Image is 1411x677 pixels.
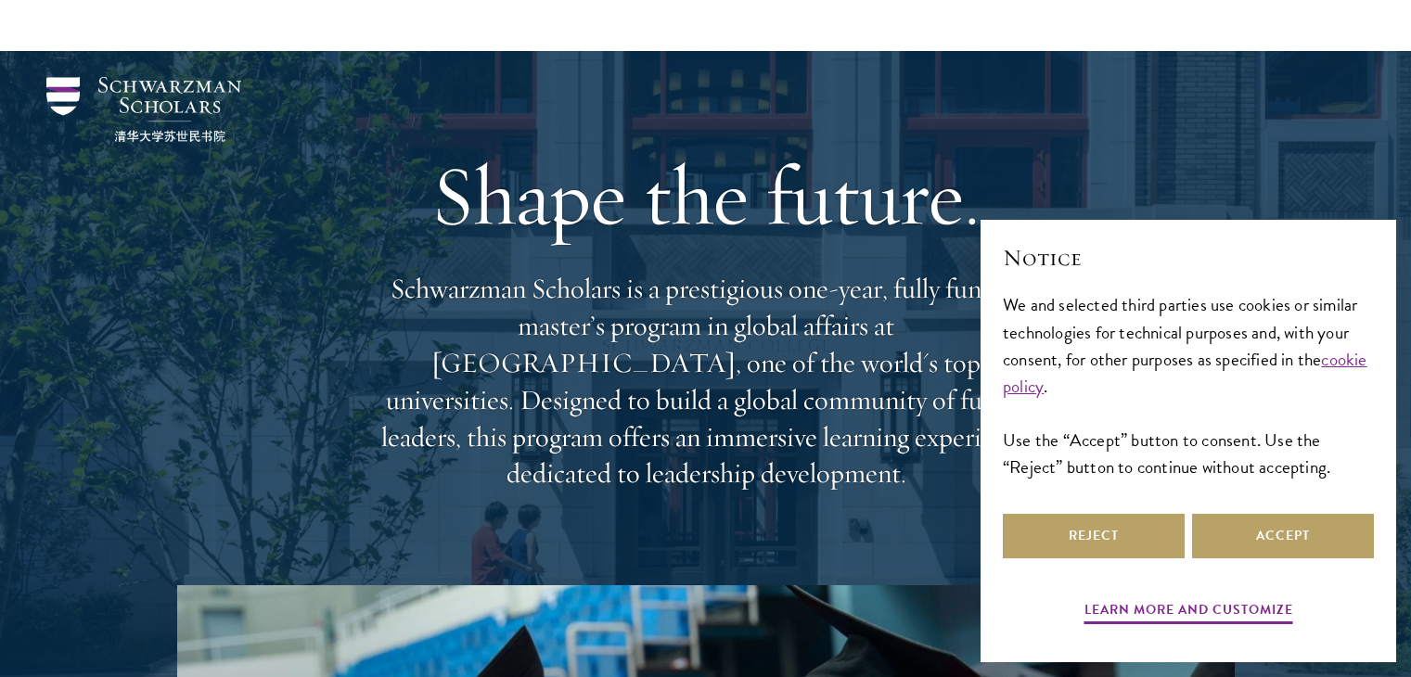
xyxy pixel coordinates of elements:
button: Accept [1192,514,1374,558]
div: We and selected third parties use cookies or similar technologies for technical purposes and, wit... [1003,291,1374,479]
h1: Shape the future. [372,144,1040,248]
button: Learn more and customize [1084,598,1293,627]
button: Reject [1003,514,1185,558]
img: Schwarzman Scholars [46,77,241,142]
p: Schwarzman Scholars is a prestigious one-year, fully funded master’s program in global affairs at... [372,271,1040,492]
h2: Notice [1003,242,1374,274]
a: cookie policy [1003,346,1367,400]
